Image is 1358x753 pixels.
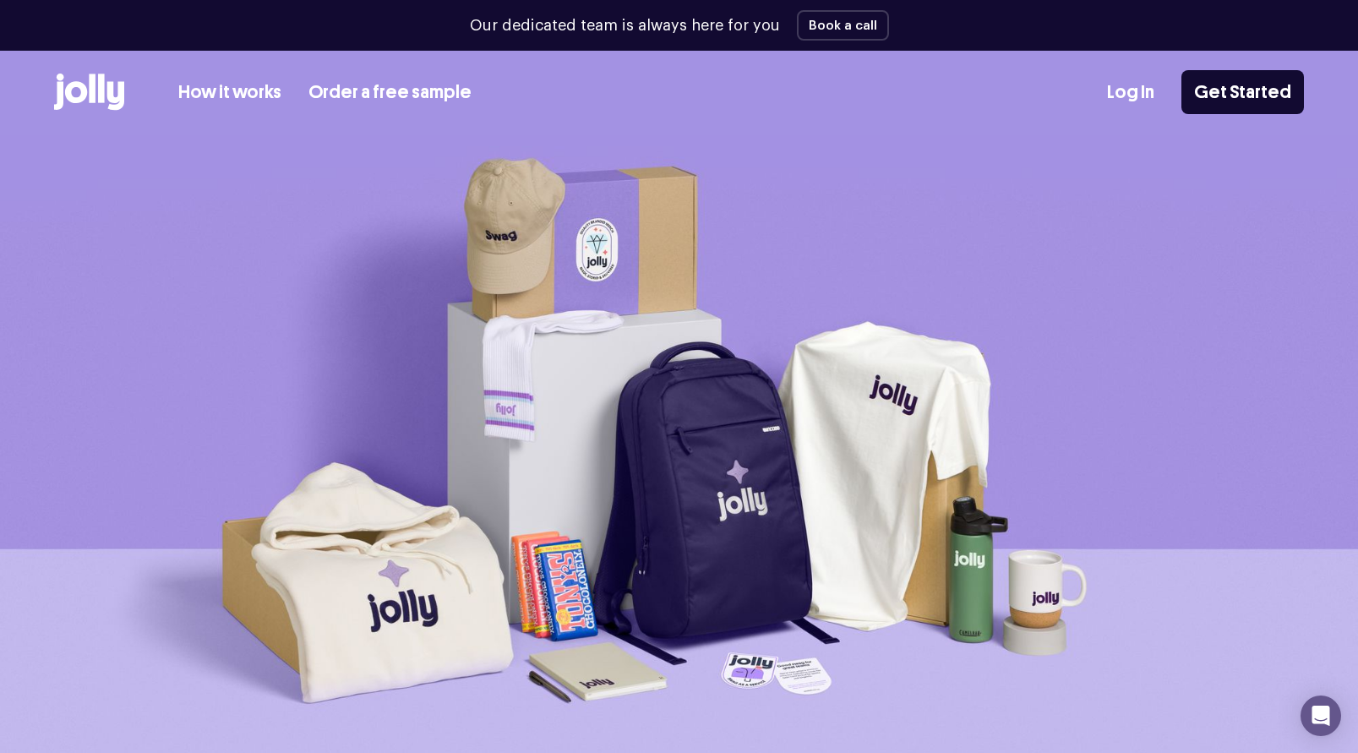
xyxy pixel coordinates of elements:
div: Open Intercom Messenger [1301,696,1341,736]
a: Log In [1107,79,1154,106]
a: How it works [178,79,281,106]
a: Get Started [1181,70,1304,114]
button: Book a call [797,10,889,41]
p: Our dedicated team is always here for you [470,14,780,37]
a: Order a free sample [308,79,472,106]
